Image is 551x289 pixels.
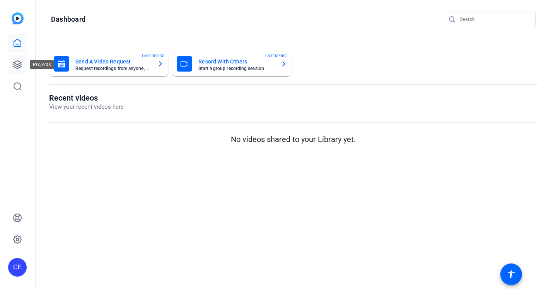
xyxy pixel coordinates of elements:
[198,66,274,71] mat-card-subtitle: Start a group recording session
[172,51,291,76] button: Record With OthersStart a group recording sessionENTERPRISE
[49,103,124,111] p: View your recent videos here
[75,66,151,71] mat-card-subtitle: Request recordings from anyone, anywhere
[142,53,164,59] span: ENTERPRISE
[49,51,168,76] button: Send A Video RequestRequest recordings from anyone, anywhereENTERPRISE
[75,57,151,66] mat-card-title: Send A Video Request
[30,60,54,69] div: Projects
[265,53,288,59] span: ENTERPRISE
[460,15,529,24] input: Search
[12,12,24,24] img: blue-gradient.svg
[507,270,516,279] mat-icon: accessibility
[49,133,537,145] p: No videos shared to your Library yet.
[8,258,27,277] div: CE
[49,93,124,103] h1: Recent videos
[51,15,85,24] h1: Dashboard
[198,57,274,66] mat-card-title: Record With Others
